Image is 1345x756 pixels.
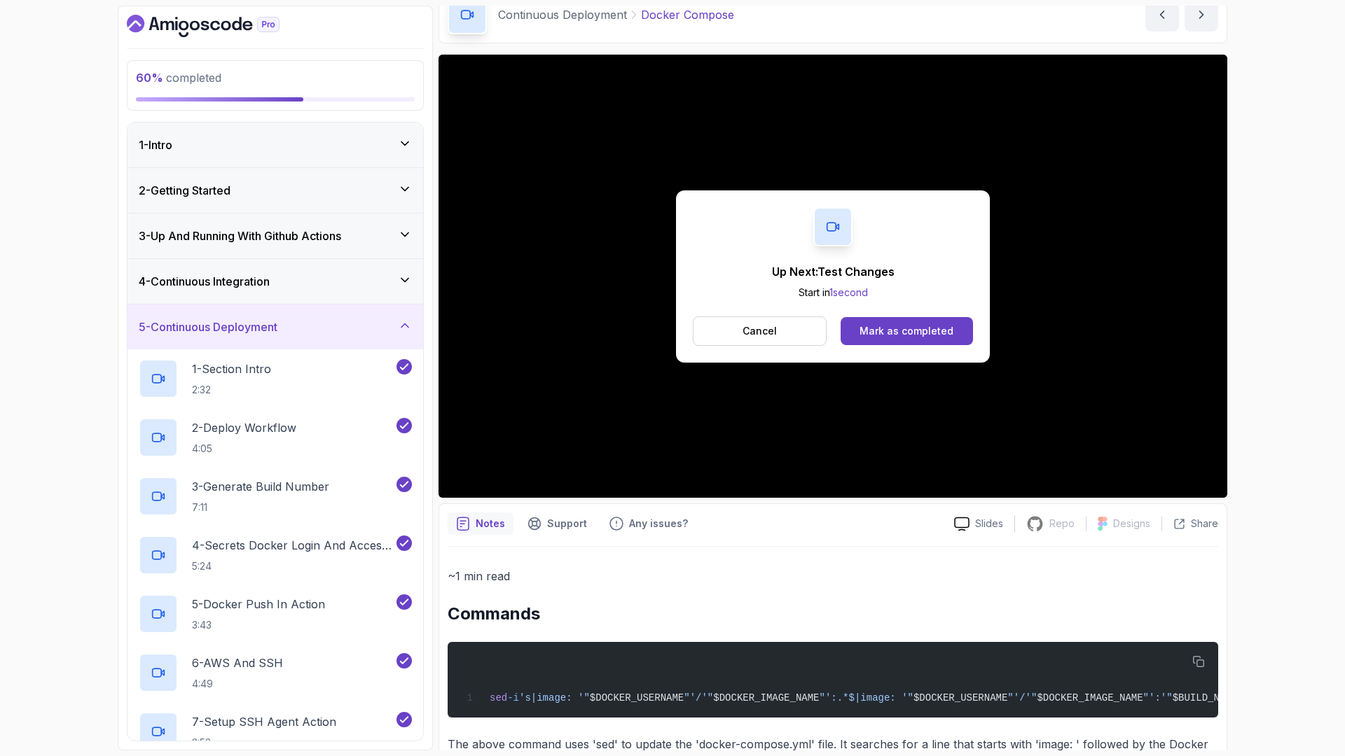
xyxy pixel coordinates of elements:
p: Notes [476,517,505,531]
span: $DOCKER_IMAGE_NAME [713,692,819,703]
button: Feedback button [601,512,696,535]
button: 2-Getting Started [127,168,423,213]
p: 3:43 [192,618,325,632]
iframe: 9 - Docker Compose [439,55,1227,498]
span: 60 % [136,71,163,85]
button: 1-Section Intro2:32 [139,359,412,398]
span: "'/'" [684,692,713,703]
span: 1 second [829,286,868,298]
span: "':.*$|image: '" [820,692,913,703]
h3: 1 - Intro [139,136,172,153]
button: 3-Generate Build Number7:11 [139,477,412,516]
button: 7-Setup SSH Agent Action3:53 [139,712,412,751]
p: Start in [772,286,895,300]
button: 4-Secrets Docker Login And Access Token5:24 [139,535,412,575]
div: Mark as completed [860,324,953,338]
p: 7 - Setup SSH Agent Action [192,713,336,730]
button: 3-Up And Running With Github Actions [127,213,423,258]
a: Slides [943,517,1014,531]
span: -i [507,692,519,703]
button: 6-AWS And SSH4:49 [139,653,412,692]
p: 3 - Generate Build Number [192,478,329,495]
p: Designs [1113,517,1150,531]
span: 's|image: '" [519,692,590,703]
h3: 2 - Getting Started [139,182,230,199]
p: Share [1191,517,1218,531]
p: Up Next: Test Changes [772,263,895,280]
span: $DOCKER_USERNAME [913,692,1007,703]
p: Docker Compose [641,6,734,23]
span: $DOCKER_USERNAME [590,692,684,703]
h3: 4 - Continuous Integration [139,273,270,290]
span: $BUILD_NUMBER [1173,692,1249,703]
button: 5-Continuous Deployment [127,304,423,349]
p: 2:32 [192,383,271,397]
p: 7:11 [192,500,329,514]
p: 4:49 [192,677,283,691]
span: sed [490,692,507,703]
button: 5-Docker Push In Action3:43 [139,594,412,633]
p: ~1 min read [448,566,1218,586]
button: Mark as completed [841,317,973,345]
button: Cancel [693,316,827,346]
span: $DOCKER_IMAGE_NAME [1037,692,1143,703]
p: 5 - Docker Push In Action [192,596,325,612]
p: 1 - Section Intro [192,360,271,377]
button: 2-Deploy Workflow4:05 [139,418,412,457]
button: Support button [519,512,595,535]
a: Dashboard [127,15,312,37]
button: 1-Intro [127,122,423,167]
h3: 3 - Up And Running With Github Actions [139,227,341,244]
p: 3:53 [192,736,336,750]
p: Repo [1049,517,1075,531]
p: Support [547,517,587,531]
p: Any issues? [629,517,688,531]
p: Cancel [743,324,777,338]
span: completed [136,71,221,85]
p: 5:24 [192,559,394,573]
button: Share [1161,517,1218,531]
span: "':'" [1143,692,1173,703]
p: Continuous Deployment [498,6,627,23]
h2: Commands [448,603,1218,625]
p: 4 - Secrets Docker Login And Access Token [192,537,394,554]
button: notes button [448,512,513,535]
p: 6 - AWS And SSH [192,654,283,671]
h3: 5 - Continuous Deployment [139,318,277,335]
p: Slides [975,517,1003,531]
p: 2 - Deploy Workflow [192,419,296,436]
span: "'/'" [1007,692,1037,703]
button: 4-Continuous Integration [127,259,423,304]
p: 4:05 [192,442,296,456]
